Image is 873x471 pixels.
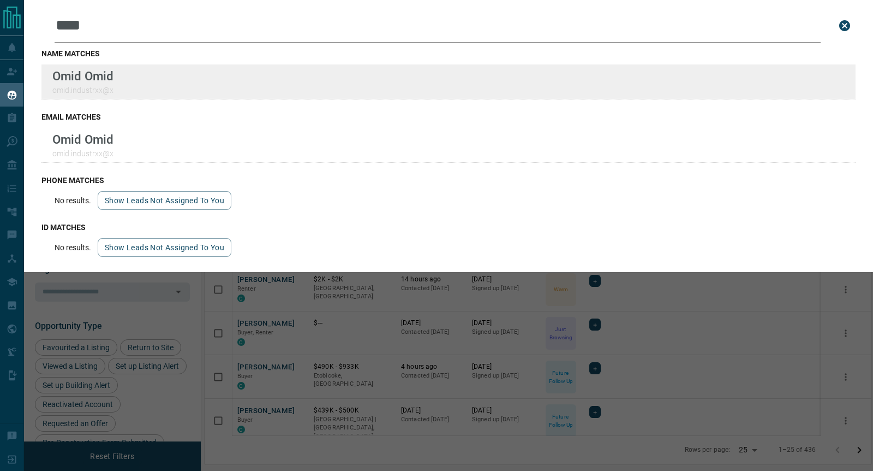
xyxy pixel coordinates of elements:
[98,191,231,210] button: show leads not assigned to you
[52,69,113,83] p: Omid Omid
[55,196,91,205] p: No results.
[41,176,856,185] h3: phone matches
[41,113,856,121] h3: email matches
[55,243,91,252] p: No results.
[52,86,113,95] p: omid.industrxx@x
[98,238,231,257] button: show leads not assigned to you
[834,15,856,37] button: close search bar
[52,132,113,146] p: Omid Omid
[41,49,856,58] h3: name matches
[41,223,856,232] h3: id matches
[52,149,113,158] p: omid.industrxx@x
